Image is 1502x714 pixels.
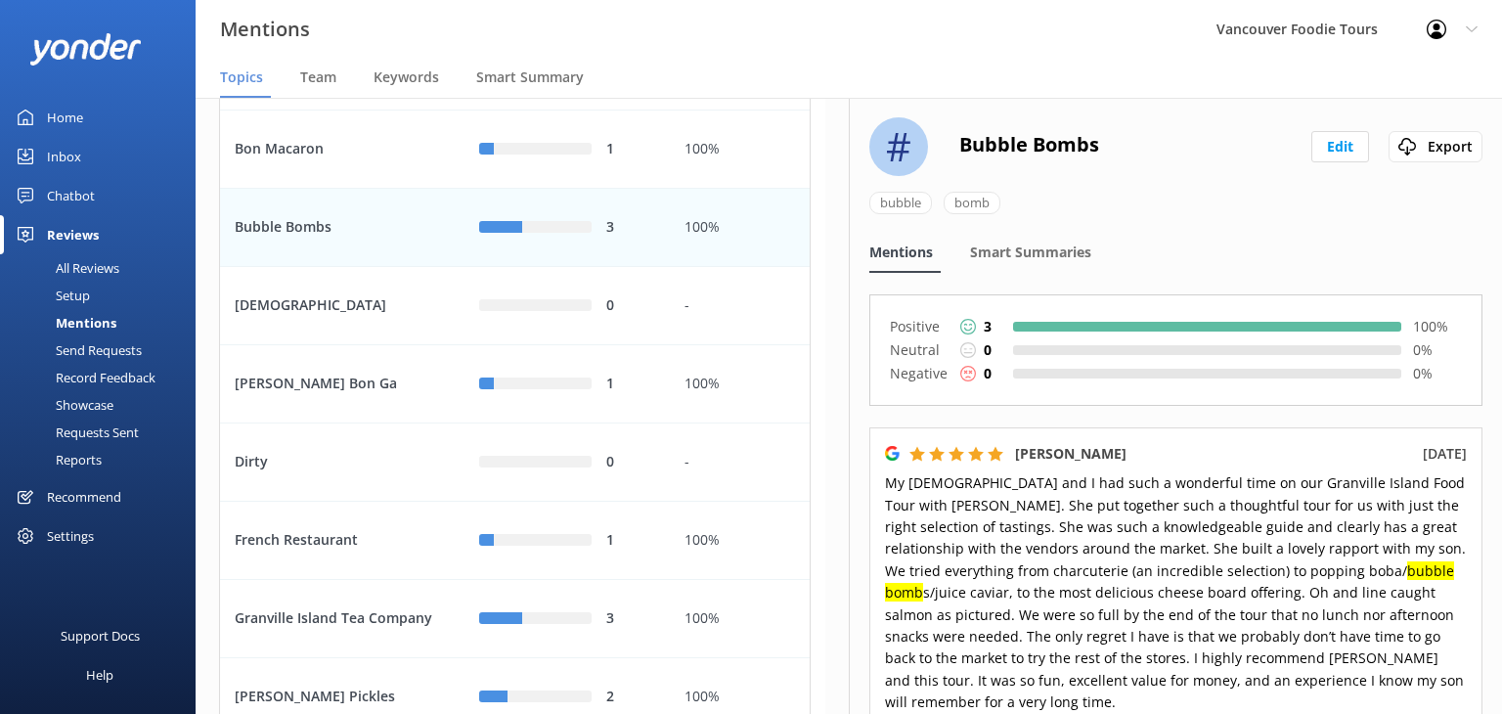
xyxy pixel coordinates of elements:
[300,67,336,87] span: Team
[606,452,655,473] div: 0
[1015,443,1126,465] h5: [PERSON_NAME]
[890,338,949,362] p: Neutral
[869,117,928,176] div: #
[220,502,464,580] div: French Restaurant
[12,364,155,391] div: Record Feedback
[12,309,116,336] div: Mentions
[47,215,99,254] div: Reviews
[219,267,811,345] div: row
[685,139,795,160] div: 100%
[1393,136,1478,157] div: Export
[685,374,795,395] div: 100%
[61,616,140,655] div: Support Docs
[1413,339,1462,361] p: 0 %
[86,655,113,694] div: Help
[12,391,113,419] div: Showcase
[12,364,196,391] a: Record Feedback
[869,243,933,262] span: Mentions
[1423,443,1467,465] p: [DATE]
[959,117,1099,171] h2: Bubble Bombs
[1407,561,1454,580] mark: bubble
[47,176,95,215] div: Chatbot
[12,254,119,282] div: All Reviews
[1413,316,1462,337] p: 100 %
[984,339,992,361] p: 0
[606,530,655,552] div: 1
[885,473,1466,711] span: My [DEMOGRAPHIC_DATA] and I had such a wonderful time on our Granville Island Food Tour with [PER...
[984,316,992,337] p: 3
[12,282,196,309] a: Setup
[220,14,310,45] h3: Mentions
[220,67,263,87] span: Topics
[1311,131,1369,162] button: Edit
[685,295,795,317] div: -
[12,446,102,473] div: Reports
[984,363,992,384] p: 0
[685,608,795,630] div: 100%
[12,282,90,309] div: Setup
[1413,363,1462,384] p: 0 %
[374,67,439,87] span: Keywords
[29,33,142,66] img: yonder-white-logo.png
[476,67,584,87] span: Smart Summary
[12,419,196,446] a: Requests Sent
[12,254,196,282] a: All Reviews
[12,309,196,336] a: Mentions
[685,687,795,708] div: 100%
[220,267,464,345] div: Chocolatas
[47,98,83,137] div: Home
[220,424,464,502] div: Dirty
[219,502,811,580] div: row
[890,362,949,385] p: Negative
[47,137,81,176] div: Inbox
[944,192,1000,214] div: bomb
[219,189,811,267] div: row
[220,111,464,189] div: Bon Macaron
[47,516,94,556] div: Settings
[12,446,196,473] a: Reports
[606,687,655,708] div: 2
[890,315,949,338] p: Positive
[47,477,121,516] div: Recommend
[606,374,655,395] div: 1
[12,391,196,419] a: Showcase
[12,419,139,446] div: Requests Sent
[885,583,923,602] mark: bomb
[220,189,464,267] div: Bubble Bombs
[12,336,196,364] a: Send Requests
[606,139,655,160] div: 1
[220,580,464,658] div: Granville Island Tea Company
[970,243,1091,262] span: Smart Summaries
[606,217,655,239] div: 3
[219,580,811,658] div: row
[685,452,795,473] div: -
[220,345,464,424] div: Dae Bak Bon Ga
[219,424,811,502] div: row
[606,608,655,630] div: 3
[869,192,932,214] div: bubble
[219,111,811,189] div: row
[685,530,795,552] div: 100%
[606,295,655,317] div: 0
[685,217,795,239] div: 100%
[219,345,811,424] div: row
[12,336,142,364] div: Send Requests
